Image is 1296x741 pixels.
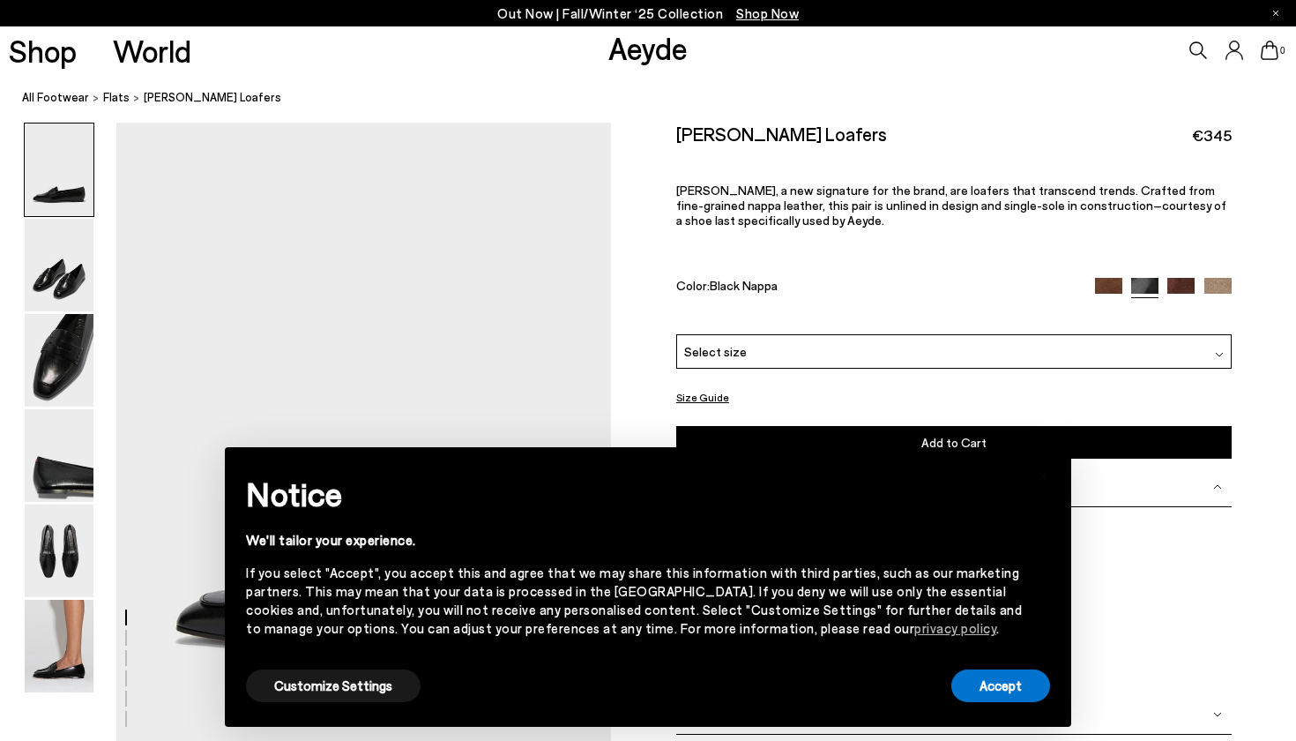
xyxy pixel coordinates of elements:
button: Customize Settings [246,670,421,702]
div: Color: [676,278,1077,298]
span: Select size [684,342,747,361]
a: privacy policy [914,620,996,636]
a: World [113,35,191,66]
button: Size Guide [676,386,729,408]
img: Alfie Leather Loafers - Image 3 [25,314,93,407]
img: Alfie Leather Loafers - Image 4 [25,409,93,502]
span: [PERSON_NAME] Loafers [144,88,281,107]
a: 0 [1261,41,1278,60]
h2: [PERSON_NAME] Loafers [676,123,887,145]
img: svg%3E [1213,710,1222,719]
button: Add to Cart [676,426,1232,459]
button: Accept [951,670,1050,702]
h2: Notice [246,471,1022,517]
nav: breadcrumb [22,74,1296,123]
p: Out Now | Fall/Winter ‘25 Collection [497,3,799,25]
a: Shop [9,35,77,66]
div: We'll tailor your experience. [246,531,1022,550]
img: Alfie Leather Loafers - Image 1 [25,123,93,216]
a: All Footwear [22,88,89,107]
span: Black Nappa [710,278,778,293]
span: €345 [1192,124,1232,146]
span: [PERSON_NAME], a new signature for the brand, are loafers that transcend trends. Crafted from fin... [676,183,1226,228]
img: Alfie Leather Loafers - Image 6 [25,600,93,692]
div: If you select "Accept", you accept this and agree that we may share this information with third p... [246,564,1022,638]
img: Alfie Leather Loafers - Image 2 [25,219,93,311]
img: svg%3E [1213,483,1222,491]
span: 0 [1278,46,1287,56]
span: Navigate to /collections/new-in [736,5,799,21]
img: Alfie Leather Loafers - Image 5 [25,505,93,597]
button: Close this notice [1022,453,1064,495]
span: × [1037,460,1049,486]
span: flats [103,90,130,104]
a: flats [103,88,130,107]
a: Aeyde [608,29,688,66]
img: svg%3E [1215,350,1224,359]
